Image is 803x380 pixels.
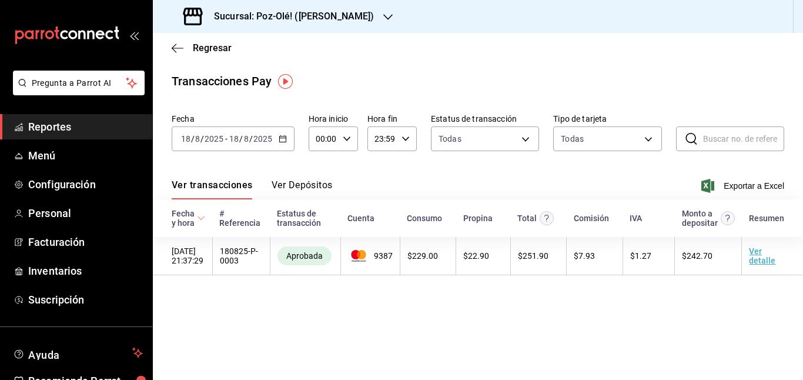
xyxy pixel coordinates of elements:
span: Pregunta a Parrot AI [32,77,126,89]
input: Buscar no. de referencia [703,127,784,151]
label: Fecha [172,115,295,123]
span: Aprobada [282,251,327,261]
span: / [191,134,195,144]
div: Cuenta [347,214,374,223]
span: Fecha y hora [172,209,205,228]
input: ---- [253,134,273,144]
span: $ 7.93 [574,251,595,261]
div: # Referencia [219,209,263,228]
div: Transacciones Pay [172,72,272,90]
div: Total [517,214,537,223]
a: Pregunta a Parrot AI [8,85,145,98]
span: $ 251.90 [518,251,548,261]
div: Consumo [407,214,442,223]
td: [DATE] 21:37:29 [153,237,212,275]
input: ---- [204,134,224,144]
span: / [249,134,253,144]
div: navigation tabs [172,179,333,199]
span: Reportes [28,119,143,135]
button: Pregunta a Parrot AI [13,71,145,95]
span: Facturación [28,234,143,250]
span: / [200,134,204,144]
td: 180825-P-0003 [212,237,270,275]
span: Personal [28,205,143,221]
a: Ver detalle [749,246,775,265]
span: $ 242.70 [682,251,712,261]
input: -- [195,134,200,144]
span: Regresar [193,42,232,54]
span: 9387 [348,250,393,262]
span: Inventarios [28,263,143,279]
div: Resumen [749,214,784,223]
svg: Este es el monto resultante del total pagado menos comisión e IVA. Esta será la parte que se depo... [721,211,735,225]
label: Hora inicio [309,115,358,123]
span: Configuración [28,176,143,192]
svg: Este monto equivale al total pagado por el comensal antes de aplicar Comisión e IVA. [540,211,554,225]
button: open_drawer_menu [129,31,139,40]
span: Ayuda [28,346,128,360]
span: Menú [28,148,143,164]
span: / [239,134,243,144]
span: - [225,134,227,144]
button: Regresar [172,42,232,54]
input: -- [180,134,191,144]
div: Comisión [574,214,609,223]
h3: Sucursal: Poz-Olé! ([PERSON_NAME]) [205,9,374,24]
label: Estatus de transacción [431,115,539,123]
img: Tooltip marker [278,74,293,89]
button: Ver transacciones [172,179,253,199]
span: Todas [439,133,461,145]
div: Monto a depositar [682,209,718,228]
label: Tipo de tarjeta [553,115,661,123]
button: Ver Depósitos [272,179,333,199]
div: Todas [561,133,584,145]
button: Exportar a Excel [704,179,784,193]
label: Hora fin [367,115,417,123]
span: $ 229.00 [407,251,438,261]
div: Propina [463,214,493,223]
input: -- [229,134,239,144]
div: Estatus de transacción [277,209,333,228]
input: -- [243,134,249,144]
span: Suscripción [28,292,143,308]
div: Transacciones cobradas de manera exitosa. [277,246,332,265]
span: $ 22.90 [463,251,489,261]
div: Fecha y hora [172,209,195,228]
div: IVA [630,214,642,223]
span: $ 1.27 [630,251,651,261]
